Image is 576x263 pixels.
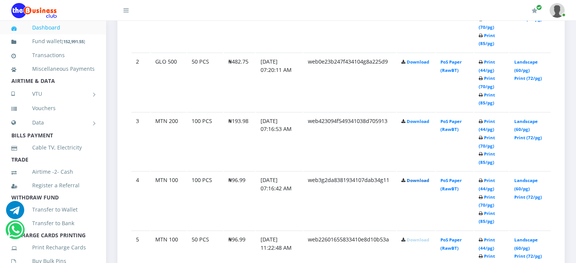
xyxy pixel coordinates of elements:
a: Print (85/pg) [479,92,495,106]
td: 2 [131,53,150,111]
a: PoS Paper (RawBT) [440,177,462,191]
a: Download [407,177,429,183]
a: Print (44/pg) [479,59,495,73]
b: 152,991.55 [63,39,84,44]
td: 4 [131,171,150,230]
a: PoS Paper (RawBT) [440,59,462,73]
a: Download [407,237,429,243]
a: Download [407,59,429,65]
a: Transfer to Wallet [11,201,95,218]
td: MTN 100 [151,171,186,230]
a: Transactions [11,47,95,64]
img: Logo [11,3,57,18]
a: Print (85/pg) [479,33,495,47]
a: Print (72/pg) [514,194,542,200]
td: [DATE] 07:16:53 AM [256,112,303,171]
td: [DATE] 07:16:42 AM [256,171,303,230]
td: ₦193.98 [224,112,255,171]
a: Print (44/pg) [479,237,495,251]
a: Airtime -2- Cash [11,163,95,181]
a: Print (72/pg) [514,16,542,22]
a: PoS Paper (RawBT) [440,237,462,251]
a: Print (44/pg) [479,177,495,191]
a: Print Recharge Cards [11,239,95,256]
td: [DATE] 07:20:11 AM [256,53,303,111]
td: web423094f549341038d705913 [303,112,396,171]
a: Print (70/pg) [479,135,495,149]
span: Renew/Upgrade Subscription [536,5,542,10]
a: Data [11,113,95,132]
td: 100 PCS [187,171,223,230]
img: User [549,3,565,18]
small: [ ] [62,39,85,44]
a: Print (72/pg) [514,253,542,259]
a: Download [407,118,429,124]
a: Landscape (60/pg) [514,118,537,132]
td: 3 [131,112,150,171]
a: Landscape (60/pg) [514,177,537,191]
a: Chat for support [6,207,24,219]
td: ₦482.75 [224,53,255,111]
a: VTU [11,84,95,103]
td: web3g2da8381934107dab34g11 [303,171,396,230]
td: 100 PCS [187,112,223,171]
a: Miscellaneous Payments [11,60,95,78]
td: web0e23b247f434104g8a225d9 [303,53,396,111]
a: Landscape (60/pg) [514,59,537,73]
a: Chat for support [8,226,23,239]
td: 50 PCS [187,53,223,111]
a: Fund wallet[152,991.55] [11,33,95,50]
i: Renew/Upgrade Subscription [532,8,537,14]
a: Print (70/pg) [479,75,495,89]
a: Landscape (60/pg) [514,237,537,251]
a: Print (85/pg) [479,210,495,224]
td: ₦96.99 [224,171,255,230]
a: Print (70/pg) [479,194,495,208]
a: Vouchers [11,100,95,117]
a: Cable TV, Electricity [11,139,95,156]
a: Print (44/pg) [479,118,495,132]
a: Register a Referral [11,177,95,194]
a: Transfer to Bank [11,215,95,232]
a: Print (72/pg) [514,135,542,140]
a: Print (72/pg) [514,75,542,81]
td: MTN 200 [151,112,186,171]
td: GLO 500 [151,53,186,111]
a: Dashboard [11,19,95,36]
a: PoS Paper (RawBT) [440,118,462,132]
a: Print (85/pg) [479,151,495,165]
